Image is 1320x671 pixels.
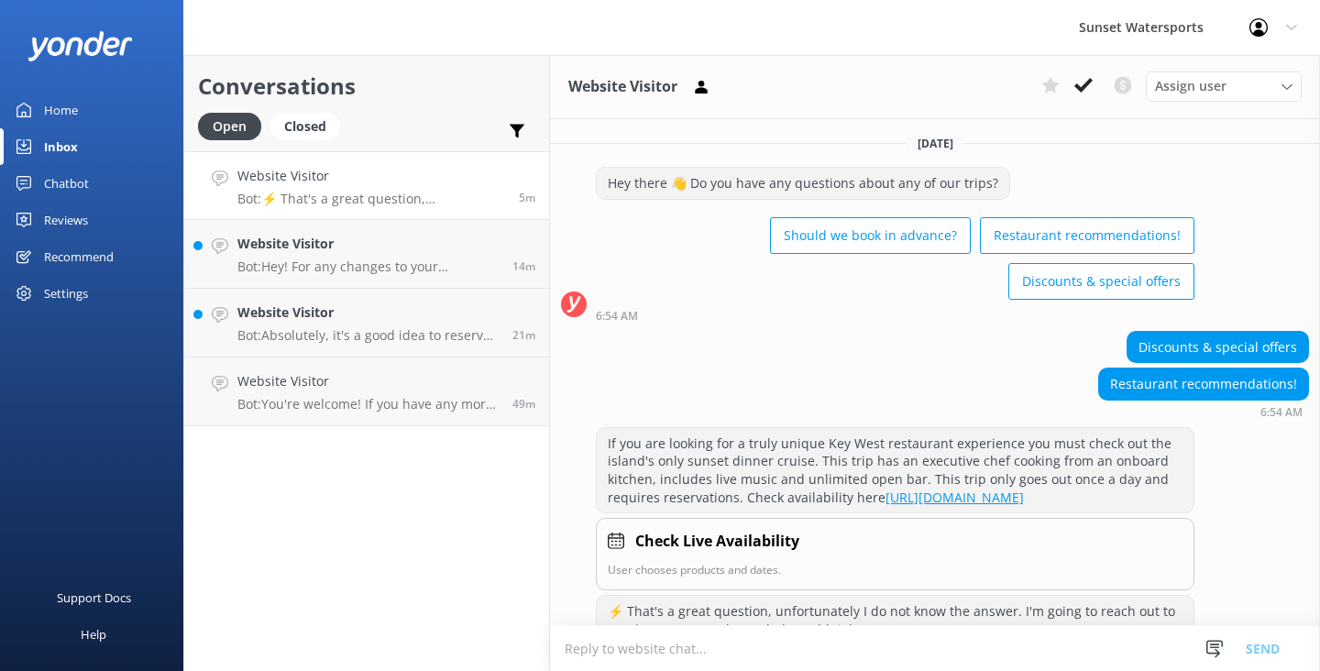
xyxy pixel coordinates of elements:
[980,217,1194,254] button: Restaurant recommendations!
[597,168,1009,199] div: Hey there 👋 Do you have any questions about any of our trips?
[237,258,499,275] p: Bot: Hey! For any changes to your reservation, please give our office a call at [PHONE_NUMBER]. T...
[512,258,535,274] span: Sep 17 2025 06:45pm (UTC -05:00) America/Cancun
[81,616,106,653] div: Help
[198,69,535,104] h2: Conversations
[1099,368,1308,400] div: Restaurant recommendations!
[184,357,549,426] a: Website VisitorBot:You're welcome! If you have any more questions or need help with anything else...
[608,561,1182,578] p: User chooses products and dates.
[44,92,78,128] div: Home
[44,275,88,312] div: Settings
[44,202,88,238] div: Reviews
[596,311,638,322] strong: 6:54 AM
[1260,407,1303,418] strong: 6:54 AM
[237,234,499,254] h4: Website Visitor
[198,115,270,136] a: Open
[237,371,499,391] h4: Website Visitor
[184,289,549,357] a: Website VisitorBot:Absolutely, it's a good idea to reserve in advance, especially around spring b...
[270,113,340,140] div: Closed
[596,309,1194,322] div: Sep 17 2025 06:54pm (UTC -05:00) America/Cancun
[512,327,535,343] span: Sep 17 2025 06:38pm (UTC -05:00) America/Cancun
[27,31,133,61] img: yonder-white-logo.png
[57,579,131,616] div: Support Docs
[519,190,535,205] span: Sep 17 2025 06:54pm (UTC -05:00) America/Cancun
[597,596,1193,644] div: ⚡ That's a great question, unfortunately I do not know the answer. I'm going to reach out to anot...
[198,113,261,140] div: Open
[1127,332,1308,363] div: Discounts & special offers
[568,75,677,99] h3: Website Visitor
[237,191,505,207] p: Bot: ⚡ That's a great question, unfortunately I do not know the answer. I'm going to reach out to...
[512,396,535,412] span: Sep 17 2025 06:10pm (UTC -05:00) America/Cancun
[237,166,505,186] h4: Website Visitor
[597,428,1193,512] div: If you are looking for a truly unique Key West restaurant experience you must check out the islan...
[1098,405,1309,418] div: Sep 17 2025 06:54pm (UTC -05:00) America/Cancun
[237,302,499,323] h4: Website Visitor
[1008,263,1194,300] button: Discounts & special offers
[184,151,549,220] a: Website VisitorBot:⚡ That's a great question, unfortunately I do not know the answer. I'm going t...
[1146,71,1302,101] div: Assign User
[44,128,78,165] div: Inbox
[1155,76,1226,96] span: Assign user
[770,217,971,254] button: Should we book in advance?
[907,136,964,151] span: [DATE]
[237,327,499,344] p: Bot: Absolutely, it's a good idea to reserve in advance, especially around spring break when thin...
[885,489,1024,506] a: [URL][DOMAIN_NAME]
[270,115,349,136] a: Closed
[635,530,799,554] h4: Check Live Availability
[44,165,89,202] div: Chatbot
[184,220,549,289] a: Website VisitorBot:Hey! For any changes to your reservation, please give our office a call at [PH...
[44,238,114,275] div: Recommend
[237,396,499,412] p: Bot: You're welcome! If you have any more questions or need help with anything else, just let me ...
